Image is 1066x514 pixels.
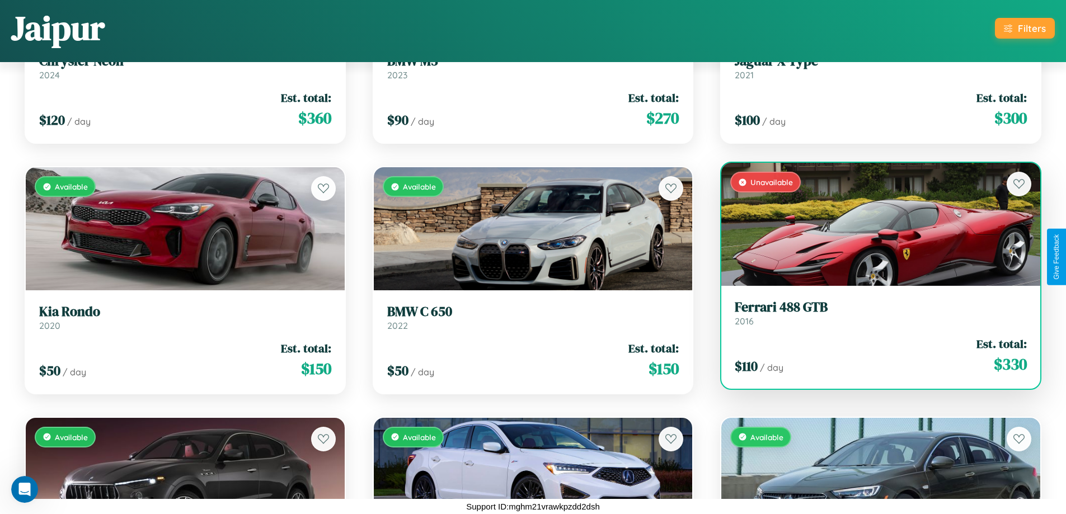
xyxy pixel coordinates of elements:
[466,499,599,514] p: Support ID: mghm21vrawkpzdd2dsh
[735,69,754,81] span: 2021
[39,53,331,81] a: Chrysler Neon2024
[735,111,760,129] span: $ 100
[387,320,408,331] span: 2022
[735,357,758,375] span: $ 110
[11,476,38,503] iframe: Intercom live chat
[387,361,408,380] span: $ 50
[750,177,793,187] span: Unavailable
[281,89,331,106] span: Est. total:
[11,5,105,51] h1: Jaipur
[298,107,331,129] span: $ 360
[760,362,783,373] span: / day
[1018,22,1046,34] div: Filters
[628,340,679,356] span: Est. total:
[735,299,1027,315] h3: Ferrari 488 GTB
[39,69,60,81] span: 2024
[1053,234,1060,280] div: Give Feedback
[281,340,331,356] span: Est. total:
[63,366,86,378] span: / day
[301,357,331,380] span: $ 150
[387,304,679,320] h3: BMW C 650
[995,18,1055,39] button: Filters
[628,89,679,106] span: Est. total:
[55,432,88,442] span: Available
[67,116,91,127] span: / day
[39,320,60,331] span: 2020
[39,304,331,320] h3: Kia Rondo
[649,357,679,380] span: $ 150
[976,336,1027,352] span: Est. total:
[735,299,1027,327] a: Ferrari 488 GTB2016
[994,107,1027,129] span: $ 300
[403,432,436,442] span: Available
[55,182,88,191] span: Available
[750,432,783,442] span: Available
[646,107,679,129] span: $ 270
[994,353,1027,375] span: $ 330
[39,304,331,331] a: Kia Rondo2020
[387,69,407,81] span: 2023
[39,111,65,129] span: $ 120
[976,89,1027,106] span: Est. total:
[387,111,408,129] span: $ 90
[762,116,786,127] span: / day
[387,304,679,331] a: BMW C 6502022
[411,366,434,378] span: / day
[39,361,60,380] span: $ 50
[735,53,1027,81] a: Jaguar X-Type2021
[387,53,679,81] a: BMW M32023
[403,182,436,191] span: Available
[411,116,434,127] span: / day
[735,315,754,327] span: 2016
